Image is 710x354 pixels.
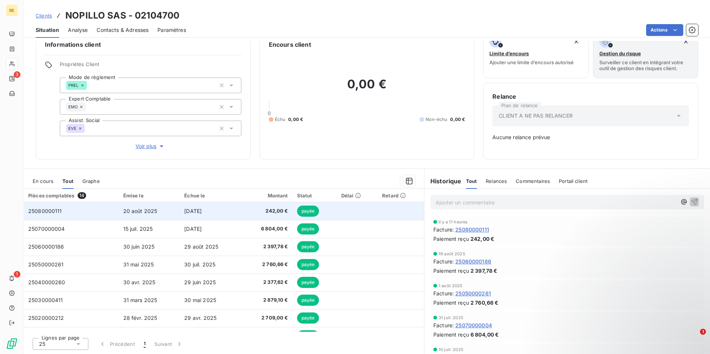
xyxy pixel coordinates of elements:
span: payée [297,259,319,270]
span: 242,00 € [470,235,494,243]
span: 0,00 € [450,116,465,123]
button: Limite d’encoursAjouter une limite d’encours autorisé [483,31,588,78]
h6: Relance [492,92,689,101]
span: Paiement reçu [433,235,469,243]
span: Analyse [68,26,88,34]
span: 6 804,00 € [470,331,499,338]
span: 2 760,66 € [470,299,499,307]
div: BE [6,4,18,16]
span: Portail client [559,178,587,184]
span: Propriétés Client [60,61,241,72]
span: 25070000004 [28,226,65,232]
span: [DATE] [184,208,202,214]
span: Non-échu [426,116,447,123]
span: Contacts & Adresses [97,26,149,34]
span: Facture : [433,226,454,233]
span: Paiement reçu [433,267,469,275]
div: Montant [246,193,288,199]
span: 1 [700,329,706,335]
span: PREL [68,83,79,88]
div: Émise le [123,193,176,199]
span: Facture : [433,321,454,329]
span: 31 mai 2025 [123,261,154,268]
div: Retard [382,193,420,199]
span: Surveiller ce client en intégrant votre outil de gestion des risques client. [599,59,692,71]
span: Gestion du risque [599,50,641,56]
span: Relances [486,178,507,184]
span: 14 [78,192,86,199]
span: 30 avr. 2025 [123,279,156,285]
span: Limite d’encours [489,50,529,56]
span: 1 [144,340,146,348]
span: Facture : [433,258,454,265]
span: Clients [36,13,52,19]
span: Paiement reçu [433,331,469,338]
span: 25040000260 [28,279,65,285]
button: Précédent [94,336,139,352]
span: 0 [268,110,271,116]
input: Ajouter une valeur [85,125,91,132]
span: 30 juin 2025 [123,243,155,250]
span: 25080000111 [28,208,62,214]
span: 29 avr. 2025 [184,315,216,321]
span: 2 760,66 € [246,261,288,268]
span: 25050000261 [455,289,491,297]
span: il y a 11 heures [439,220,468,224]
span: 25070000004 [455,321,492,329]
span: 25050000261 [28,261,64,268]
h3: NOPILLO SAS - 02104700 [65,9,179,22]
span: payée [297,312,319,324]
span: Aucune relance prévue [492,134,689,141]
span: 31 mars 2025 [123,297,157,303]
span: 25060000186 [28,243,64,250]
span: 242,00 € [246,207,288,215]
span: 2 377,62 € [246,279,288,286]
span: payée [297,223,319,235]
span: 15 juil. 2025 [123,226,153,232]
span: 25020000212 [28,315,64,321]
span: 2 397,78 € [246,243,288,250]
span: 1 août 2025 [439,283,463,288]
span: [DATE] [184,226,202,232]
span: 29 août 2025 [184,243,218,250]
span: Paiement reçu [433,299,469,307]
span: 28 févr. 2025 [123,315,157,321]
span: Facture : [433,289,454,297]
input: Ajouter une valeur [86,104,92,110]
div: Délai [341,193,373,199]
span: payée [297,330,319,341]
span: CLIENT A NE PAS RELANCER [499,112,573,119]
span: 2 397,78 € [470,267,498,275]
span: 20 août 2025 [123,208,157,214]
span: EVE [68,126,76,131]
span: 2 879,10 € [246,296,288,304]
iframe: Intercom notifications message [561,282,710,334]
span: 6 804,00 € [246,225,288,233]
span: 30 juil. 2025 [184,261,215,268]
span: 30 mai 2025 [184,297,216,303]
span: Échu [275,116,286,123]
a: Clients [36,12,52,19]
img: Logo LeanPay [6,338,18,350]
button: 1 [139,336,150,352]
button: Gestion du risqueSurveiller ce client en intégrant votre outil de gestion des risques client. [593,31,698,78]
span: 29 juin 2025 [184,279,216,285]
span: 25080000111 [455,226,489,233]
iframe: Intercom live chat [685,329,703,347]
span: 3 [14,71,20,78]
span: Tout [466,178,477,184]
h6: Historique [424,177,462,186]
div: Échue le [184,193,237,199]
span: Commentaires [516,178,550,184]
h6: Informations client [45,40,241,49]
span: Voir plus [136,142,165,150]
span: payée [297,206,319,217]
span: Situation [36,26,59,34]
span: Ajouter une limite d’encours autorisé [489,59,574,65]
button: Actions [646,24,683,36]
span: Tout [62,178,74,184]
h6: Encours client [269,40,311,49]
span: payée [297,295,319,306]
span: 25 [39,340,45,348]
span: 0,00 € [288,116,303,123]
